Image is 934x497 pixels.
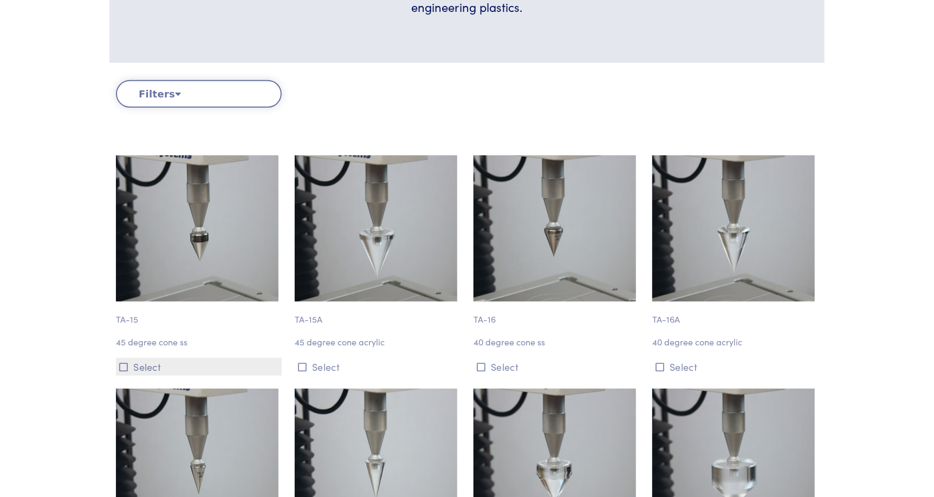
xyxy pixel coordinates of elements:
[116,335,282,349] p: 45 degree cone ss
[295,335,460,349] p: 45 degree cone acrylic
[474,302,639,326] p: TA-16
[295,155,457,302] img: cone_ta-15a_45-degree_2.jpg
[295,302,460,326] p: TA-15A
[116,80,282,108] button: Filters
[474,358,639,376] button: Select
[652,155,815,302] img: cone_ta-16a_40-degree_2.jpg
[474,335,639,349] p: 40 degree cone ss
[116,358,282,376] button: Select
[295,358,460,376] button: Select
[652,358,818,376] button: Select
[116,302,282,326] p: TA-15
[652,302,818,326] p: TA-16A
[116,155,278,302] img: cone_ta-15_45-degree_2.jpg
[652,335,818,349] p: 40 degree cone acrylic
[474,155,636,302] img: cone_ta-16_40-degree_2.jpg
